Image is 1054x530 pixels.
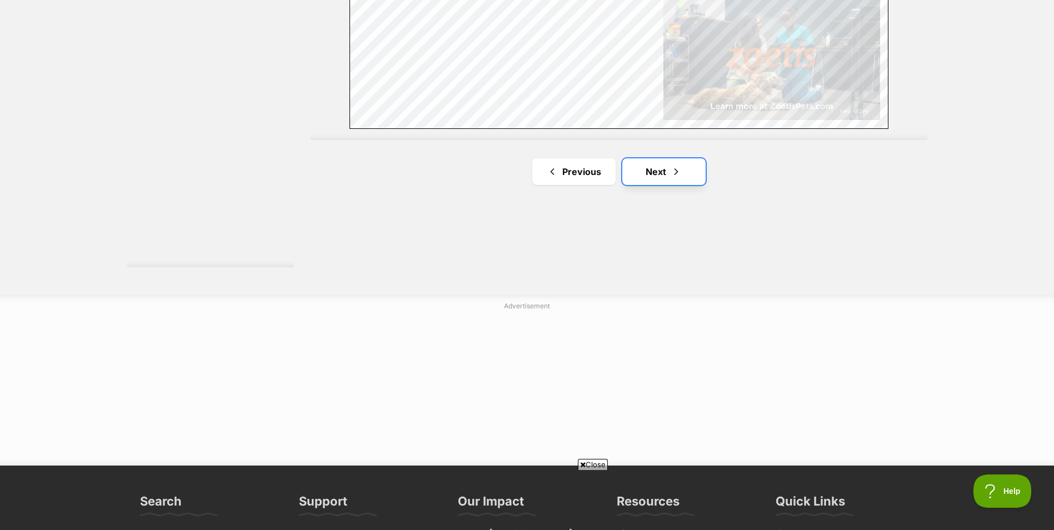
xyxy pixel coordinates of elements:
[776,493,845,516] h3: Quick Links
[299,493,347,516] h3: Support
[325,474,730,524] iframe: Advertisement
[532,158,616,185] a: Previous page
[140,493,182,516] h3: Search
[578,459,608,470] span: Close
[973,474,1032,508] iframe: Help Scout Beacon - Open
[258,316,797,454] iframe: Advertisement
[311,158,927,185] nav: Pagination
[622,158,706,185] a: Next page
